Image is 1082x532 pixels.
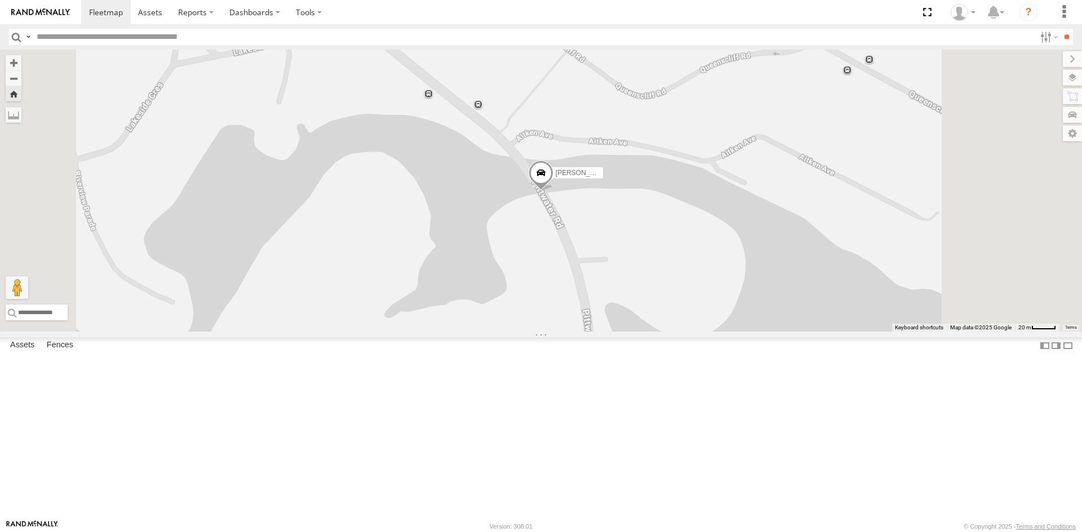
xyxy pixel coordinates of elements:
img: rand-logo.svg [11,8,70,16]
a: Terms (opens in new tab) [1065,325,1077,330]
button: Zoom Home [6,86,21,101]
label: Measure [6,107,21,123]
button: Zoom in [6,55,21,70]
label: Hide Summary Table [1062,337,1074,354]
div: Daniel Hayman [947,4,979,21]
i: ? [1019,3,1037,21]
span: Map data ©2025 Google [950,324,1012,330]
button: Map scale: 20 m per 40 pixels [1015,324,1059,332]
label: Assets [5,338,40,354]
a: Terms and Conditions [1016,523,1076,530]
label: Map Settings [1063,126,1082,141]
span: [PERSON_NAME] - EJV 51C [556,169,644,177]
label: Fences [41,338,79,354]
label: Dock Summary Table to the Right [1050,337,1062,354]
span: 20 m [1018,324,1031,330]
button: Drag Pegman onto the map to open Street View [6,276,28,299]
a: Visit our Website [6,521,58,532]
div: © Copyright 2025 - [964,523,1076,530]
button: Zoom out [6,70,21,86]
label: Search Filter Options [1036,29,1060,45]
label: Dock Summary Table to the Left [1039,337,1050,354]
label: Search Query [24,29,33,45]
button: Keyboard shortcuts [895,324,943,332]
div: Version: 308.01 [490,523,533,530]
